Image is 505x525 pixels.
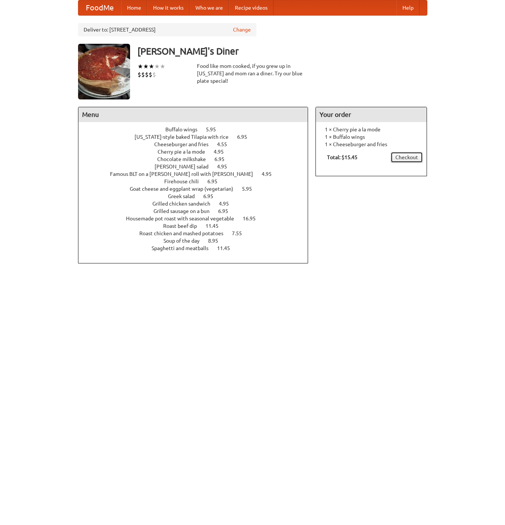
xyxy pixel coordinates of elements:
span: Buffalo wings [165,127,205,132]
span: 5.95 [206,127,223,132]
h3: [PERSON_NAME]'s Diner [137,44,427,59]
div: Deliver to: [STREET_ADDRESS] [78,23,256,36]
a: Buffalo wings 5.95 [165,127,230,132]
span: Greek salad [168,193,202,199]
a: Checkout [391,152,423,163]
a: Cherry pie a la mode 4.95 [158,149,237,155]
img: angular.jpg [78,44,130,99]
li: $ [152,70,156,79]
li: 1 × Buffalo wings [320,133,423,141]
li: $ [137,70,141,79]
li: ★ [149,62,154,70]
h4: Your order [316,107,427,122]
li: ★ [154,62,160,70]
span: 6.95 [218,208,236,214]
span: Housemade pot roast with seasonal vegetable [126,216,242,222]
a: Grilled sausage on a bun 6.95 [153,208,242,214]
li: $ [141,70,145,79]
a: Grilled chicken sandwich 4.95 [152,201,243,207]
span: Chocolate milkshake [157,156,213,162]
a: How it works [147,0,190,15]
span: 7.55 [232,230,249,236]
h4: Menu [78,107,308,122]
a: Greek salad 6.95 [168,193,227,199]
li: ★ [160,62,165,70]
b: Total: $15.45 [327,154,357,160]
span: 8.95 [208,238,226,244]
span: Roast chicken and mashed potatoes [139,230,231,236]
span: Spaghetti and meatballs [152,245,216,251]
span: Goat cheese and eggplant wrap (vegetarian) [130,186,241,192]
span: 6.95 [237,134,255,140]
span: Famous BLT on a [PERSON_NAME] roll with [PERSON_NAME] [110,171,260,177]
span: Grilled chicken sandwich [152,201,218,207]
a: Chocolate milkshake 6.95 [157,156,238,162]
li: 1 × Cherry pie a la mode [320,126,423,133]
a: Recipe videos [229,0,273,15]
li: ★ [143,62,149,70]
span: 4.95 [217,164,234,170]
a: Change [233,26,251,33]
li: ★ [137,62,143,70]
span: Cheeseburger and fries [154,141,216,147]
span: 11.45 [217,245,237,251]
a: Housemade pot roast with seasonal vegetable 16.95 [126,216,269,222]
span: 6.95 [214,156,232,162]
a: Roast chicken and mashed potatoes 7.55 [139,230,256,236]
span: 5.95 [242,186,259,192]
a: Firehouse chili 6.95 [164,178,231,184]
a: [PERSON_NAME] salad 4.95 [155,164,241,170]
li: 1 × Cheeseburger and fries [320,141,423,148]
span: Firehouse chili [164,178,206,184]
a: [US_STATE]-style baked Tilapia with rice 6.95 [135,134,261,140]
span: 6.95 [203,193,221,199]
a: Help [396,0,420,15]
div: Food like mom cooked, if you grew up in [US_STATE] and mom ran a diner. Try our blue plate special! [197,62,308,85]
span: [PERSON_NAME] salad [155,164,216,170]
span: Grilled sausage on a bun [153,208,217,214]
a: Soup of the day 8.95 [164,238,232,244]
a: Cheeseburger and fries 4.55 [154,141,241,147]
a: Who we are [190,0,229,15]
span: Cherry pie a la mode [158,149,213,155]
span: 4.95 [262,171,279,177]
span: 4.55 [217,141,234,147]
a: Famous BLT on a [PERSON_NAME] roll with [PERSON_NAME] 4.95 [110,171,285,177]
a: FoodMe [78,0,121,15]
span: Roast beef dip [163,223,204,229]
a: Spaghetti and meatballs 11.45 [152,245,244,251]
li: $ [145,70,149,79]
span: [US_STATE]-style baked Tilapia with rice [135,134,236,140]
a: Home [121,0,147,15]
span: 6.95 [207,178,225,184]
span: 4.95 [219,201,236,207]
span: 11.45 [205,223,226,229]
span: 4.95 [214,149,231,155]
span: Soup of the day [164,238,207,244]
a: Goat cheese and eggplant wrap (vegetarian) 5.95 [130,186,266,192]
span: 16.95 [243,216,263,222]
a: Roast beef dip 11.45 [163,223,232,229]
li: $ [149,70,152,79]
